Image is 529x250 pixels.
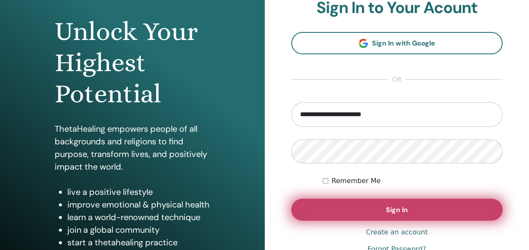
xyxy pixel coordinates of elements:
[67,236,210,249] li: start a thetahealing practice
[323,176,502,186] div: Keep me authenticated indefinitely or until I manually logout
[366,227,428,237] a: Create an account
[372,39,435,48] span: Sign In with Google
[291,32,503,54] a: Sign In with Google
[386,205,408,214] span: Sign In
[67,223,210,236] li: join a global community
[388,74,406,85] span: or
[67,186,210,198] li: live a positive lifestyle
[67,198,210,211] li: improve emotional & physical health
[55,122,210,173] p: ThetaHealing empowers people of all backgrounds and religions to find purpose, transform lives, a...
[291,199,503,221] button: Sign In
[67,211,210,223] li: learn a world-renowned technique
[332,176,381,186] label: Remember Me
[55,16,210,110] h1: Unlock Your Highest Potential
